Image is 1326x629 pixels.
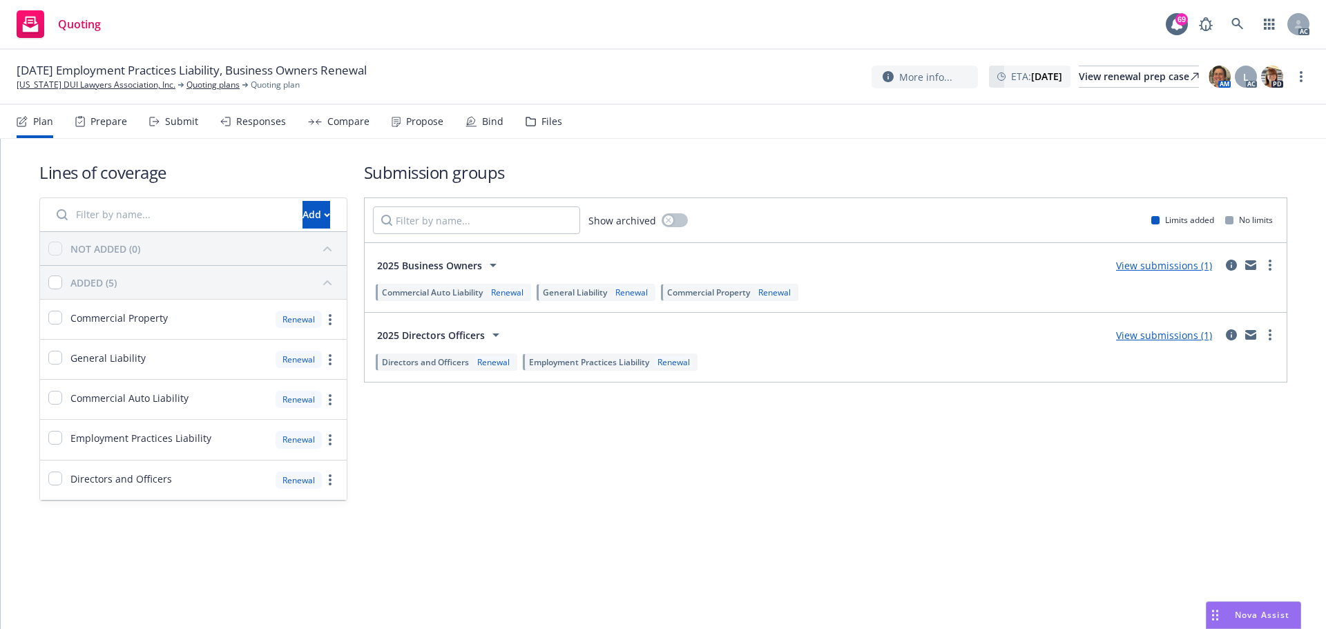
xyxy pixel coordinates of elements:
[382,287,483,298] span: Commercial Auto Liability
[1079,66,1199,88] a: View renewal prep case
[377,328,485,342] span: 2025 Directors Officers
[33,116,53,127] div: Plan
[1223,257,1240,273] a: circleInformation
[899,70,952,84] span: More info...
[364,161,1287,184] h1: Submission groups
[588,213,656,228] span: Show archived
[1224,10,1251,38] a: Search
[58,19,101,30] span: Quoting
[1116,259,1212,272] a: View submissions (1)
[276,391,322,408] div: Renewal
[48,201,294,229] input: Filter by name...
[1261,66,1283,88] img: photo
[39,161,347,184] h1: Lines of coverage
[373,321,508,349] button: 2025 Directors Officers
[474,356,512,368] div: Renewal
[236,116,286,127] div: Responses
[17,79,175,91] a: [US_STATE] DUI Lawyers Association, Inc.
[373,251,506,279] button: 2025 Business Owners
[302,202,330,228] div: Add
[1079,66,1199,87] div: View renewal prep case
[1031,70,1062,83] strong: [DATE]
[90,116,127,127] div: Prepare
[70,351,146,365] span: General Liability
[1225,214,1273,226] div: No limits
[1242,327,1259,343] a: mail
[1116,329,1212,342] a: View submissions (1)
[11,5,106,43] a: Quoting
[373,206,580,234] input: Filter by name...
[70,472,172,486] span: Directors and Officers
[322,391,338,408] a: more
[655,356,693,368] div: Renewal
[186,79,240,91] a: Quoting plans
[302,201,330,229] button: Add
[70,275,117,290] div: ADDED (5)
[70,242,140,256] div: NOT ADDED (0)
[1262,257,1278,273] a: more
[70,391,189,405] span: Commercial Auto Liability
[488,287,526,298] div: Renewal
[382,356,469,368] span: Directors and Officers
[327,116,369,127] div: Compare
[1209,66,1231,88] img: photo
[1011,69,1062,84] span: ETA :
[276,472,322,489] div: Renewal
[322,351,338,368] a: more
[667,287,750,298] span: Commercial Property
[1293,68,1309,85] a: more
[482,116,503,127] div: Bind
[1223,327,1240,343] a: circleInformation
[1151,214,1214,226] div: Limits added
[70,271,338,293] button: ADDED (5)
[1206,601,1301,629] button: Nova Assist
[529,356,649,368] span: Employment Practices Liability
[756,287,794,298] div: Renewal
[165,116,198,127] div: Submit
[276,311,322,328] div: Renewal
[322,432,338,448] a: more
[322,472,338,488] a: more
[251,79,300,91] span: Quoting plan
[1256,10,1283,38] a: Switch app
[1192,10,1220,38] a: Report a Bug
[1175,12,1188,24] div: 69
[70,311,168,325] span: Commercial Property
[70,431,211,445] span: Employment Practices Liability
[1262,327,1278,343] a: more
[1243,70,1249,84] span: L
[276,431,322,448] div: Renewal
[1207,602,1224,628] div: Drag to move
[541,116,562,127] div: Files
[1235,609,1289,621] span: Nova Assist
[1242,257,1259,273] a: mail
[613,287,651,298] div: Renewal
[17,62,367,79] span: [DATE] Employment Practices Liability, Business Owners Renewal
[543,287,607,298] span: General Liability
[406,116,443,127] div: Propose
[322,311,338,328] a: more
[276,351,322,368] div: Renewal
[377,258,482,273] span: 2025 Business Owners
[872,66,978,88] button: More info...
[70,238,338,260] button: NOT ADDED (0)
